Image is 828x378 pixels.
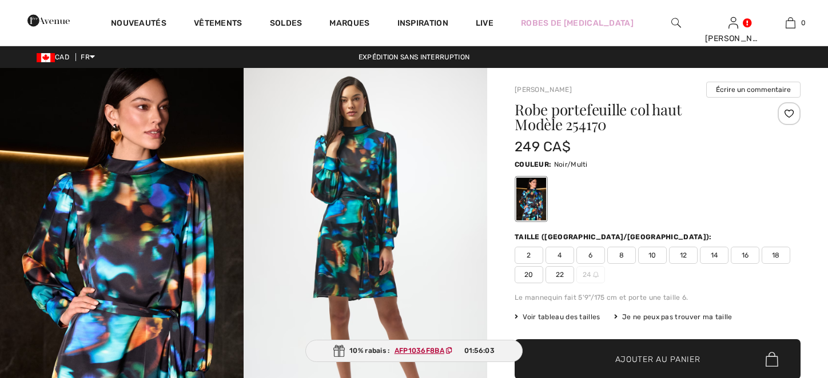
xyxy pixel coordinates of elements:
[638,247,667,264] span: 10
[515,312,600,322] span: Voir tableau des tailles
[515,139,571,155] span: 249 CA$
[669,247,698,264] span: 12
[729,16,738,30] img: Mes infos
[801,18,806,28] span: 0
[706,82,801,98] button: Écrire un commentaire
[515,266,543,283] span: 20
[395,347,444,355] ins: AFP1036F8BA
[476,17,493,29] a: Live
[731,247,759,264] span: 16
[766,352,778,367] img: Bag.svg
[464,345,495,356] span: 01:56:03
[515,292,801,303] div: Le mannequin fait 5'9"/175 cm et porte une taille 6.
[762,16,818,30] a: 0
[329,18,369,30] a: Marques
[194,18,242,30] a: Vêtements
[333,345,345,357] img: Gift.svg
[397,18,448,30] span: Inspiration
[593,272,599,278] img: ring-m.svg
[515,232,714,242] div: Taille ([GEOGRAPHIC_DATA]/[GEOGRAPHIC_DATA]):
[515,160,551,168] span: Couleur:
[515,247,543,264] span: 2
[576,247,605,264] span: 6
[607,247,636,264] span: 8
[786,16,795,30] img: Mon panier
[671,16,681,30] img: recherche
[37,53,74,61] span: CAD
[37,53,55,62] img: Canadian Dollar
[576,266,605,283] span: 24
[700,247,729,264] span: 14
[705,33,761,45] div: [PERSON_NAME]
[615,353,700,365] span: Ajouter au panier
[521,17,634,29] a: Robes de [MEDICAL_DATA]
[546,247,574,264] span: 4
[755,292,817,321] iframe: Ouvre un widget dans lequel vous pouvez chatter avec l’un de nos agents
[270,18,302,30] a: Soldes
[762,247,790,264] span: 18
[515,86,572,94] a: [PERSON_NAME]
[729,17,738,28] a: Se connecter
[111,18,166,30] a: Nouveautés
[546,266,574,283] span: 22
[614,312,733,322] div: Je ne peux pas trouver ma taille
[516,178,546,220] div: Noir/Multi
[27,9,70,32] img: 1ère Avenue
[81,53,95,61] span: FR
[305,340,523,362] div: 10% rabais :
[554,160,588,168] span: Noir/Multi
[515,102,753,132] h1: Robe portefeuille col haut Modèle 254170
